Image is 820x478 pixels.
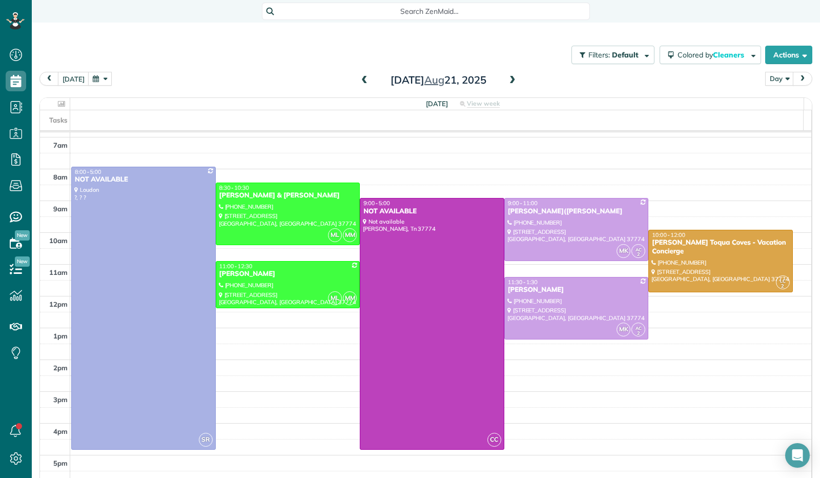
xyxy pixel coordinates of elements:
span: 10:00 - 12:00 [652,231,685,238]
span: CC [487,433,501,447]
span: 8am [53,173,68,181]
span: MK [617,323,630,336]
span: 11:30 - 1:30 [508,278,538,286]
button: Colored byCleaners [660,46,761,64]
span: 11am [49,268,68,276]
span: 11:00 - 12:30 [219,263,253,270]
span: 9:00 - 5:00 [363,200,390,207]
small: 2 [632,329,645,338]
span: LC [780,278,786,284]
span: 8:30 - 10:30 [219,184,249,191]
span: 12pm [49,300,68,308]
button: Filters: Default [571,46,654,64]
div: [PERSON_NAME] & [PERSON_NAME] [219,191,357,200]
span: Filters: [588,50,610,59]
div: [PERSON_NAME] Toqua Coves - Vacation Concierge [651,238,790,256]
div: [PERSON_NAME] [219,270,357,278]
span: 2pm [53,364,68,372]
span: 4pm [53,427,68,435]
button: [DATE] [58,72,89,86]
span: AC [635,325,642,331]
span: ML [328,228,342,242]
span: Tasks [49,116,68,124]
span: 9:00 - 11:00 [508,200,538,207]
span: Default [612,50,639,59]
span: Aug [424,73,444,86]
div: [PERSON_NAME] [507,286,646,294]
h2: [DATE] 21, 2025 [374,74,502,86]
span: Colored by [678,50,748,59]
button: Actions [765,46,812,64]
span: AC [635,247,642,252]
span: Cleaners [713,50,746,59]
span: 1pm [53,332,68,340]
span: New [15,256,30,267]
div: NOT AVAILABLE [74,175,213,184]
span: 10am [49,236,68,245]
span: 9am [53,205,68,213]
span: ML [328,291,342,305]
span: MM [343,228,357,242]
span: New [15,230,30,241]
span: 8:00 - 5:00 [75,168,101,175]
span: 5pm [53,459,68,467]
span: MK [617,244,630,258]
span: [DATE] [426,99,448,108]
span: SR [199,433,213,447]
a: Filters: Default [566,46,654,64]
button: prev [39,72,59,86]
span: 3pm [53,395,68,404]
span: View week [467,99,500,108]
button: Day [765,72,794,86]
div: Open Intercom Messenger [785,443,810,468]
button: next [793,72,812,86]
span: 7am [53,141,68,149]
small: 2 [632,250,645,260]
span: MM [343,291,357,305]
div: [PERSON_NAME]([PERSON_NAME] [507,207,646,216]
div: NOT AVAILABLE [363,207,501,216]
small: 2 [776,282,789,291]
